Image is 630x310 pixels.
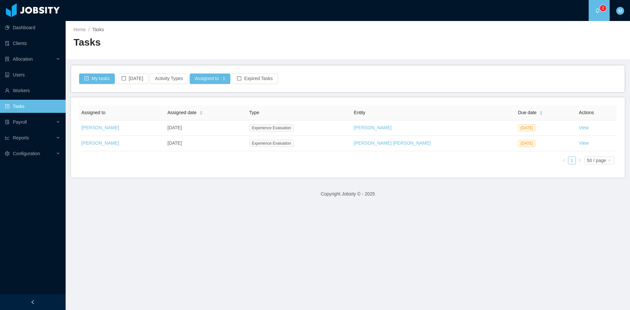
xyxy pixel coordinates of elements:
[539,110,543,112] i: icon: caret-up
[88,27,90,32] span: /
[79,73,115,84] button: icon: check-squareMy tasks
[190,73,231,84] button: Assigned to · 1
[576,156,584,164] li: Next Page
[518,124,536,132] span: [DATE]
[199,113,203,114] i: icon: caret-down
[579,140,589,146] a: View
[600,5,606,11] sup: 2
[150,73,188,84] button: Activity Types
[560,156,568,164] li: Previous Page
[354,140,430,146] a: [PERSON_NAME] [PERSON_NAME]
[13,119,27,125] span: Payroll
[5,84,60,97] a: icon: userWorkers
[5,57,10,61] i: icon: solution
[249,140,294,147] span: Experience Evaluation
[5,151,10,156] i: icon: setting
[5,68,60,81] a: icon: robotUsers
[539,113,543,114] i: icon: caret-down
[579,125,589,130] a: View
[579,110,594,115] span: Actions
[73,36,348,49] h2: Tasks
[5,21,60,34] a: icon: pie-chartDashboard
[595,8,600,13] i: icon: bell
[81,140,119,146] a: [PERSON_NAME]
[5,120,10,124] i: icon: file-protect
[5,135,10,140] i: icon: line-chart
[13,56,33,62] span: Allocation
[539,110,543,114] div: Sort
[165,136,246,151] td: [DATE]
[73,27,86,32] a: Home
[518,109,537,116] span: Due date
[618,7,622,15] span: M
[167,109,197,116] span: Assigned date
[518,140,536,147] span: [DATE]
[249,110,259,115] span: Type
[13,151,40,156] span: Configuration
[92,27,104,32] span: Tasks
[13,135,29,140] span: Reports
[81,125,119,130] a: [PERSON_NAME]
[578,158,582,162] i: icon: right
[562,158,566,162] i: icon: left
[568,157,576,164] a: 1
[165,120,246,136] td: [DATE]
[602,5,604,11] p: 2
[66,183,630,205] footer: Copyright Jobsity © - 2025
[199,110,203,114] div: Sort
[587,157,606,164] div: 50 / page
[607,158,611,163] i: icon: down
[116,73,148,84] button: icon: border[DATE]
[354,110,365,115] span: Entity
[249,124,294,132] span: Experience Evaluation
[5,100,60,113] a: icon: profileTasks
[5,37,60,50] a: icon: auditClients
[199,110,203,112] i: icon: caret-up
[81,110,105,115] span: Assigned to
[232,73,278,84] button: icon: borderExpired Tasks
[354,125,391,130] a: [PERSON_NAME]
